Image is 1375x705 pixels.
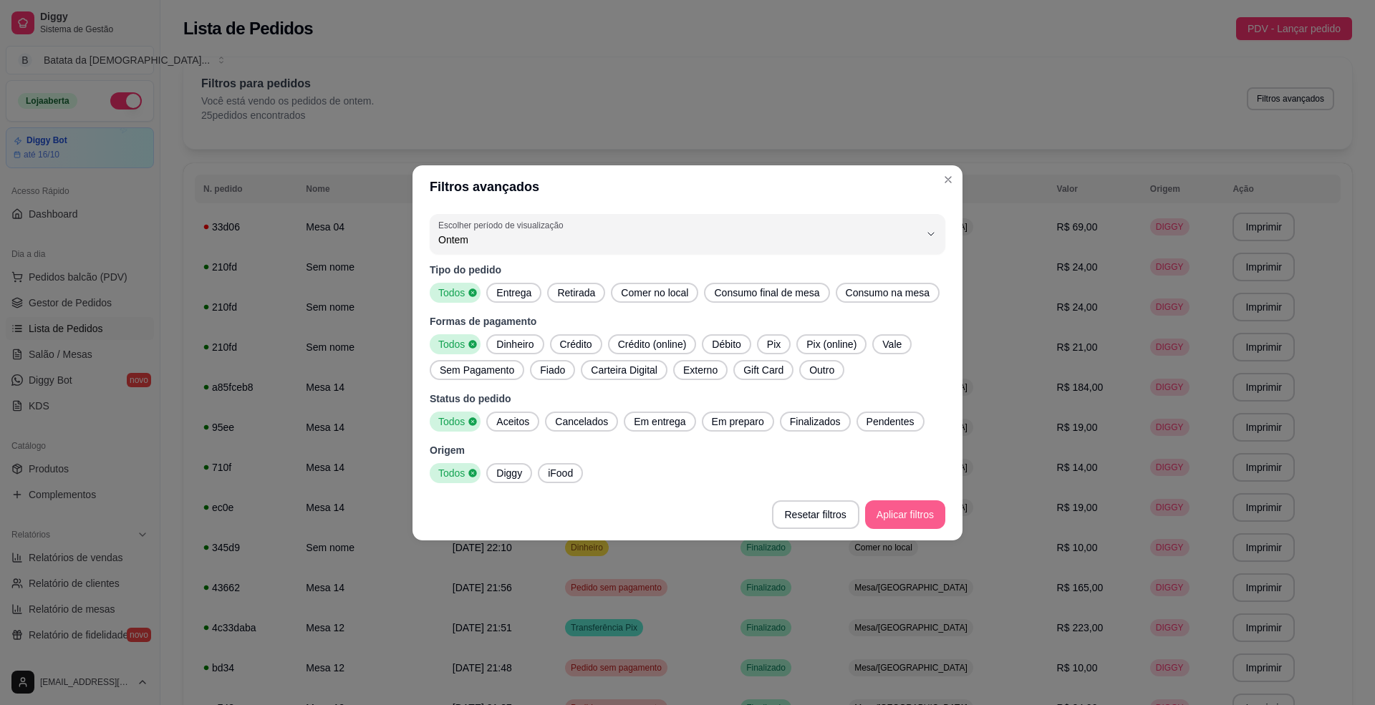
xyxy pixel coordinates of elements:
span: iFood [542,466,579,480]
button: Consumo na mesa [836,283,940,303]
button: Consumo final de mesa [704,283,829,303]
span: Vale [877,337,907,351]
button: Resetar filtros [772,500,859,529]
span: Gift Card [738,363,789,377]
label: Escolher período de visualização [438,219,568,231]
p: Status do pedido [430,392,945,406]
button: Pix [757,334,791,354]
button: Pix (online) [796,334,867,354]
button: Escolher período de visualizaçãoOntem [430,214,945,254]
span: Sem Pagamento [434,363,520,377]
button: Em preparo [702,412,774,432]
span: Em entrega [628,414,691,429]
span: Todos [433,337,468,351]
button: Diggy [486,463,532,483]
span: Dinheiro [491,337,539,351]
span: Débito [706,337,746,351]
span: Comer no local [615,286,694,300]
span: Consumo na mesa [840,286,936,300]
button: Sem Pagamento [430,360,524,380]
button: Aceitos [486,412,539,432]
button: Em entrega [624,412,695,432]
button: Crédito (online) [608,334,697,354]
button: Aplicar filtros [865,500,945,529]
button: Dinheiro [486,334,544,354]
button: Pendentes [857,412,925,432]
span: Crédito [554,337,598,351]
button: iFood [538,463,583,483]
span: Externo [677,363,723,377]
span: Todos [433,286,468,300]
button: Close [937,168,960,191]
button: Todos [430,334,481,354]
p: Formas de pagamento [430,314,945,329]
span: Entrega [491,286,537,300]
button: Todos [430,463,481,483]
span: Finalizados [784,414,846,429]
span: Retirada [551,286,601,300]
button: Gift Card [733,360,793,380]
p: Tipo do pedido [430,263,945,277]
button: Débito [702,334,751,354]
span: Aceitos [491,414,535,429]
span: Diggy [491,466,528,480]
button: Cancelados [545,412,618,432]
span: Em preparo [706,414,770,429]
span: Cancelados [549,414,614,429]
button: Fiado [530,360,575,380]
span: Outro [804,363,840,377]
span: Pix (online) [801,337,862,351]
span: Todos [433,414,468,429]
button: Comer no local [611,283,698,303]
span: Ontem [438,233,920,247]
button: Todos [430,283,481,303]
span: Pendentes [861,414,920,429]
button: Crédito [550,334,602,354]
button: Externo [673,360,728,380]
button: Entrega [486,283,541,303]
button: Vale [872,334,912,354]
button: Outro [799,360,844,380]
span: Crédito (online) [612,337,693,351]
span: Pix [761,337,786,351]
span: Carteira Digital [585,363,663,377]
button: Retirada [547,283,605,303]
span: Todos [433,466,468,480]
button: Finalizados [780,412,851,432]
button: Carteira Digital [581,360,667,380]
span: Fiado [534,363,571,377]
p: Origem [430,443,945,457]
button: Todos [430,412,481,432]
span: Consumo final de mesa [708,286,825,300]
header: Filtros avançados [412,165,962,208]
